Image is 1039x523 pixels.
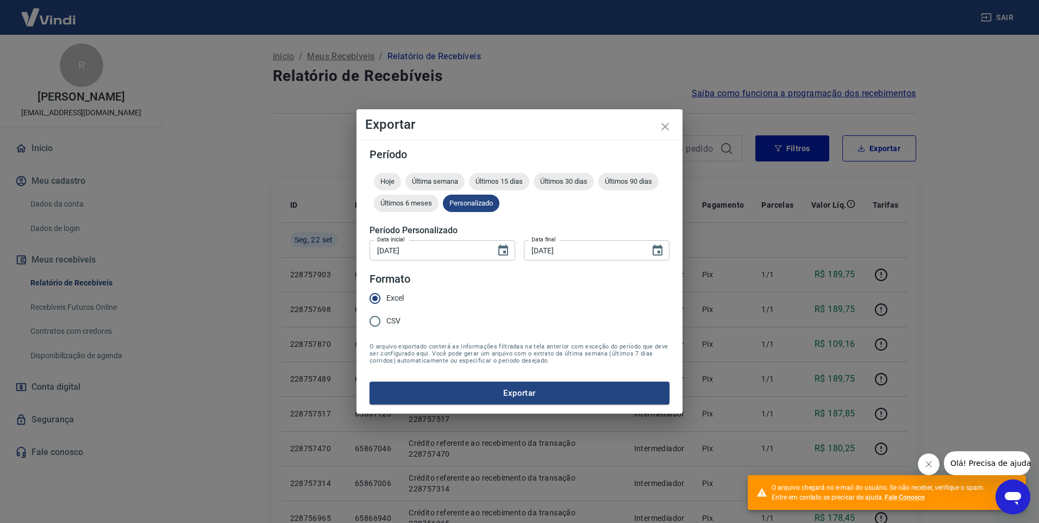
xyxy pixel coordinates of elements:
[374,195,439,212] div: Últimos 6 meses
[370,382,669,404] button: Exportar
[370,240,488,260] input: DD/MM/YYYY
[534,177,594,185] span: Últimos 30 dias
[469,173,529,190] div: Últimos 15 dias
[524,240,642,260] input: DD/MM/YYYY
[443,199,499,207] span: Personalizado
[492,240,514,261] button: Choose date, selected date is 19 de set de 2025
[598,177,659,185] span: Últimos 90 dias
[469,177,529,185] span: Últimos 15 dias
[405,173,465,190] div: Última semana
[647,240,668,261] button: Choose date, selected date is 22 de set de 2025
[370,343,669,364] span: O arquivo exportado conterá as informações filtradas na tela anterior com exceção do período que ...
[944,451,1030,475] iframe: Mensagem da empresa
[374,173,401,190] div: Hoje
[374,199,439,207] span: Últimos 6 meses
[443,195,499,212] div: Personalizado
[370,271,410,287] legend: Formato
[405,177,465,185] span: Última semana
[7,8,91,16] span: Olá! Precisa de ajuda?
[885,494,925,501] a: Fale Conosco
[374,177,401,185] span: Hoje
[386,292,404,304] span: Excel
[918,453,940,475] iframe: Fechar mensagem
[534,173,594,190] div: Últimos 30 dias
[377,235,405,244] label: Data inicial
[531,235,556,244] label: Data final
[996,480,1030,514] iframe: Botão para abrir a janela de mensagens
[365,118,674,131] h4: Exportar
[386,315,400,327] span: CSV
[370,149,669,160] h5: Período
[370,225,669,236] h5: Período Personalizado
[652,114,678,140] button: close
[598,173,659,190] div: Últimos 90 dias
[772,483,989,502] div: O arquivo chegará no e-mail do usuário. Se não receber, verifique o spam. Entre em contato se pre...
